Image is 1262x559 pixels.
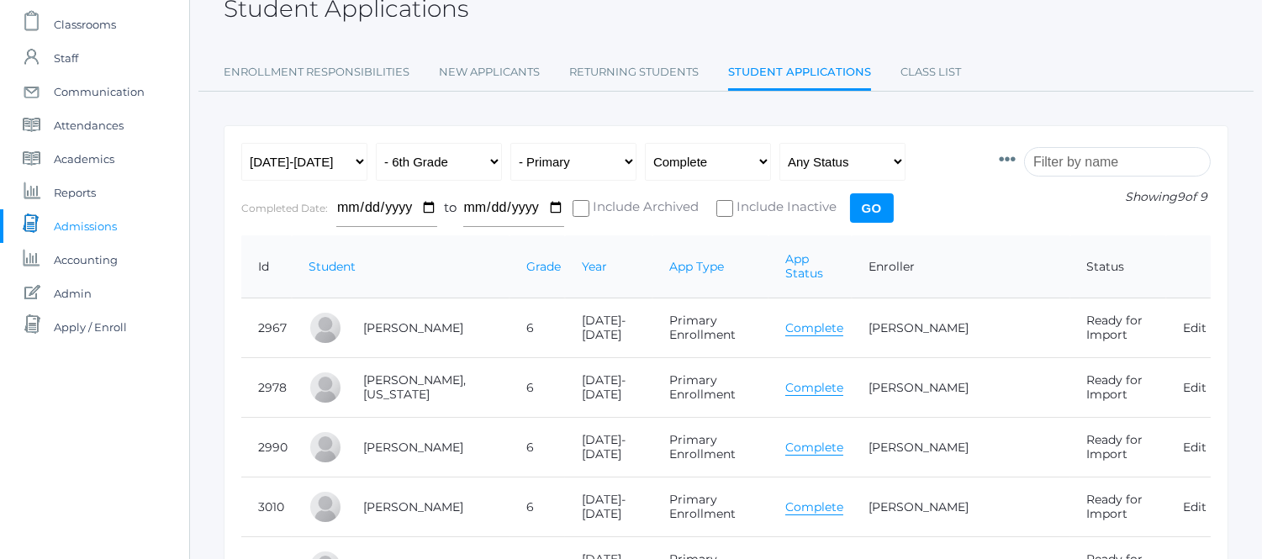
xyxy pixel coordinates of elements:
td: 2967 [241,298,292,358]
a: Complete [785,499,843,515]
input: Include Inactive [716,200,733,217]
span: Communication [54,75,145,108]
span: Include Archived [589,198,700,219]
td: Ready for Import [1070,358,1166,418]
td: 6 [510,298,565,358]
a: Edit [1183,499,1207,514]
input: From [336,189,437,227]
p: Showing of 9 [999,188,1211,206]
span: to [444,199,457,215]
span: Include Inactive [733,198,837,219]
a: [PERSON_NAME] [869,320,969,335]
span: Academics [54,142,114,176]
a: Edit [1183,380,1207,395]
a: [PERSON_NAME] [363,440,463,455]
a: App Status [785,251,823,281]
span: Admissions [54,209,117,243]
td: Ready for Import [1070,418,1166,477]
span: Staff [54,41,78,75]
span: Classrooms [54,8,116,41]
a: Grade [526,259,561,274]
div: Cora Pennywell [309,490,342,524]
div: Caroline Desonier [309,311,342,345]
a: [PERSON_NAME] [363,320,463,335]
td: 3010 [241,477,292,537]
a: [PERSON_NAME] [869,499,969,514]
td: Ready for Import [1070,298,1166,358]
td: 6 [510,477,565,537]
div: Georgia Garcia [309,371,342,404]
td: 6 [510,418,565,477]
a: [PERSON_NAME] [869,440,969,455]
span: Admin [54,277,92,310]
th: Status [1070,235,1166,298]
td: Primary Enrollment [652,298,769,358]
span: Apply / Enroll [54,310,127,344]
td: [DATE]-[DATE] [565,298,652,358]
td: 6 [510,358,565,418]
a: Class List [900,55,961,89]
a: Student Applications [728,55,871,92]
a: Year [582,259,607,274]
a: Enrollment Responsibilities [224,55,409,89]
input: To [463,189,564,227]
input: Go [850,193,894,223]
td: Primary Enrollment [652,477,769,537]
a: [PERSON_NAME] [869,380,969,395]
td: 2990 [241,418,292,477]
a: Student [309,259,356,274]
td: Primary Enrollment [652,418,769,477]
td: 2978 [241,358,292,418]
td: Primary Enrollment [652,358,769,418]
input: Include Archived [573,200,589,217]
div: Evelyn James [309,430,342,464]
span: Accounting [54,243,118,277]
a: Edit [1183,440,1207,455]
span: Attendances [54,108,124,142]
a: [PERSON_NAME], [US_STATE] [363,372,466,402]
th: Enroller [852,235,1070,298]
a: Complete [785,440,843,456]
span: 9 [1177,189,1185,204]
td: [DATE]-[DATE] [565,358,652,418]
a: Returning Students [569,55,699,89]
span: Reports [54,176,96,209]
label: Completed Date: [241,202,328,214]
a: New Applicants [439,55,540,89]
input: Filter by name [1024,147,1211,177]
a: Complete [785,380,843,396]
td: [DATE]-[DATE] [565,477,652,537]
th: Id [241,235,292,298]
a: [PERSON_NAME] [363,499,463,514]
td: [DATE]-[DATE] [565,418,652,477]
a: Complete [785,320,843,336]
a: Edit [1183,320,1207,335]
a: App Type [669,259,724,274]
td: Ready for Import [1070,477,1166,537]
